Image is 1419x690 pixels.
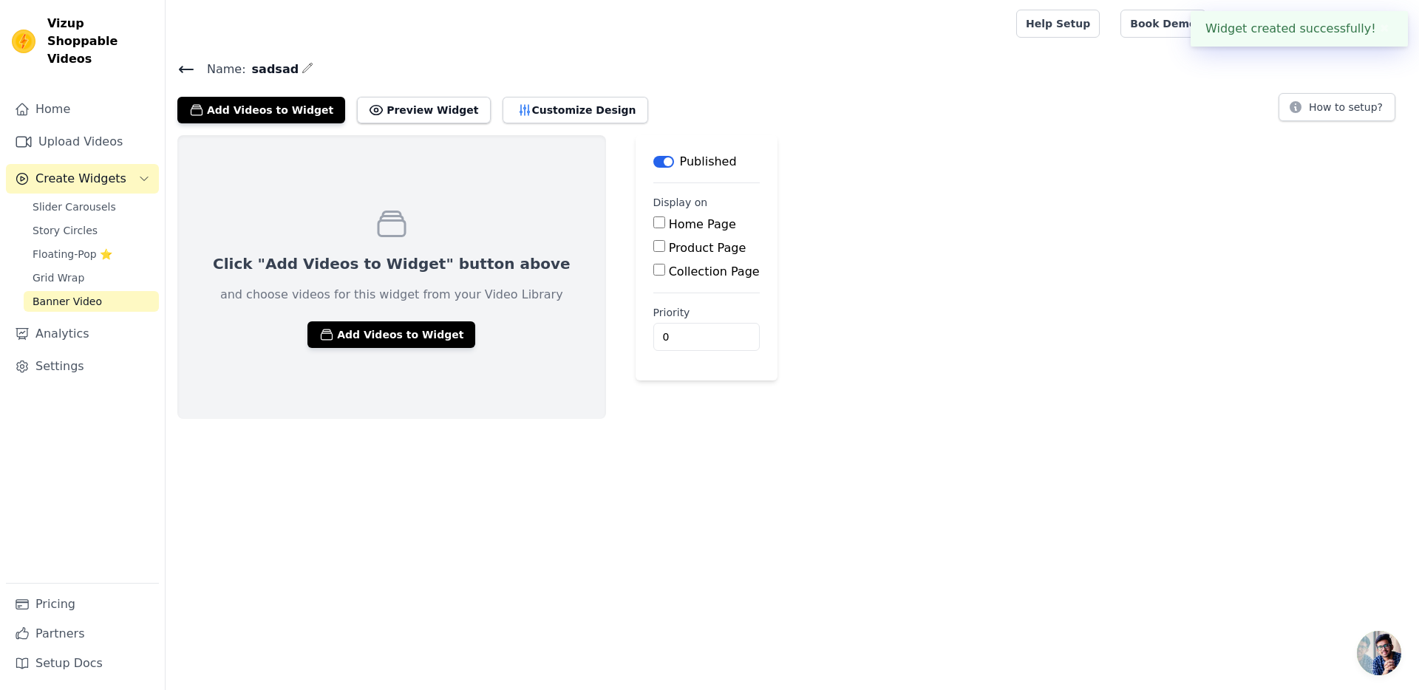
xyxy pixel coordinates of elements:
a: Setup Docs [6,649,159,678]
a: Analytics [6,319,159,349]
label: Collection Page [669,264,760,279]
a: Upload Videos [6,127,159,157]
a: Floating-Pop ⭐ [24,244,159,264]
a: Grid Wrap [24,267,159,288]
span: Banner Video [33,294,102,309]
span: sadsad [246,61,299,78]
p: Published [680,153,737,171]
a: Banner Video [24,291,159,312]
span: Slider Carousels [33,199,116,214]
label: Priority [653,305,760,320]
span: Floating-Pop ⭐ [33,247,112,262]
span: Vizup Shoppable Videos [47,15,153,68]
div: Widget created successfully! [1191,11,1408,47]
button: Preview Widget [357,97,490,123]
a: Home [6,95,159,124]
button: Close [1376,20,1393,38]
a: Book Demo [1120,10,1205,38]
a: Slider Carousels [24,197,159,217]
a: Help Setup [1016,10,1100,38]
a: Open chat [1357,631,1401,675]
legend: Display on [653,195,708,210]
span: Create Widgets [35,170,126,188]
p: Mecca [DEMOGRAPHIC_DATA] [1242,10,1407,37]
span: Story Circles [33,223,98,238]
button: Customize Design [503,97,648,123]
a: How to setup? [1279,103,1395,117]
div: Edit Name [302,59,313,79]
a: Story Circles [24,220,159,241]
button: M Mecca [DEMOGRAPHIC_DATA] [1218,10,1407,37]
button: Create Widgets [6,164,159,194]
span: Name: [195,61,246,78]
a: Pricing [6,590,159,619]
label: Home Page [669,217,736,231]
button: Add Videos to Widget [307,321,475,348]
img: Vizup [12,30,35,53]
span: Grid Wrap [33,270,84,285]
a: Settings [6,352,159,381]
a: Partners [6,619,159,649]
p: and choose videos for this widget from your Video Library [220,286,563,304]
p: Click "Add Videos to Widget" button above [213,253,571,274]
label: Product Page [669,241,746,255]
button: How to setup? [1279,93,1395,121]
button: Add Videos to Widget [177,97,345,123]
